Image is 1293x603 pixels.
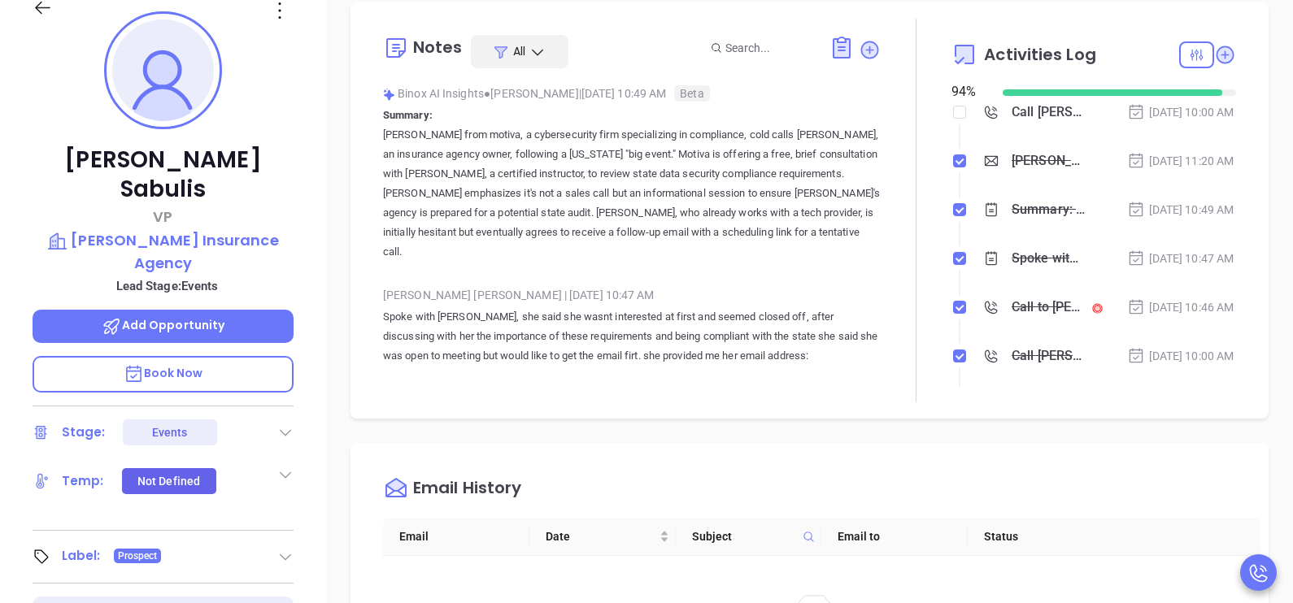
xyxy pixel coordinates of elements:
[33,229,294,274] a: [PERSON_NAME] Insurance Agency
[152,419,188,445] div: Events
[984,46,1095,63] span: Activities Log
[821,518,968,556] th: Email to
[33,206,294,228] p: VP
[1012,246,1085,271] div: Spoke with [PERSON_NAME], she said she wasnt interested at first and seemed closed off, after dis...
[1012,295,1085,319] div: Call to [PERSON_NAME]
[383,89,395,101] img: svg%3e
[1012,344,1085,368] div: Call [PERSON_NAME] to follow up
[41,275,294,297] p: Lead Stage: Events
[62,544,101,568] div: Label:
[484,87,491,100] span: ●
[725,39,812,57] input: Search...
[564,288,567,301] span: |
[62,469,104,493] div: Temp:
[413,479,521,501] div: Email History
[118,547,158,565] span: Prospect
[1012,100,1085,124] div: Call [PERSON_NAME] to follow up
[137,468,200,494] div: Not Defined
[383,307,881,385] p: Spoke with [PERSON_NAME], she said she wasnt interested at first and seemed closed off, after dis...
[1127,347,1234,365] div: [DATE] 10:00 AM
[1127,201,1234,219] div: [DATE] 10:49 AM
[951,82,982,102] div: 94 %
[33,145,294,204] p: [PERSON_NAME] Sabulis
[383,109,433,121] b: Summary:
[529,518,676,556] th: Date
[968,518,1114,556] th: Status
[1127,152,1234,170] div: [DATE] 11:20 AM
[383,283,881,307] div: [PERSON_NAME] [PERSON_NAME] [DATE] 10:47 AM
[692,527,797,545] span: Subject
[62,420,106,445] div: Stage:
[513,43,525,59] span: All
[413,39,463,55] div: Notes
[124,365,203,381] span: Book Now
[383,81,881,106] div: Binox AI Insights [PERSON_NAME] | [DATE] 10:49 AM
[383,125,881,262] p: [PERSON_NAME] from motiva, a cybersecurity firm specializing in compliance, cold calls [PERSON_NA...
[1127,249,1234,267] div: [DATE] 10:47 AM
[1127,103,1234,121] div: [DATE] 10:00 AM
[1012,197,1085,222] div: Summary: [PERSON_NAME] from motiva, a cybersecurity firm specializing in compliance, cold calls [...
[112,20,214,121] img: profile-user
[1012,149,1085,173] div: [PERSON_NAME], here’s the MA compliance checklist we mentioned
[546,527,656,545] span: Date
[102,317,225,333] span: Add Opportunity
[383,518,529,556] th: Email
[674,85,709,102] span: Beta
[1127,298,1234,316] div: [DATE] 10:46 AM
